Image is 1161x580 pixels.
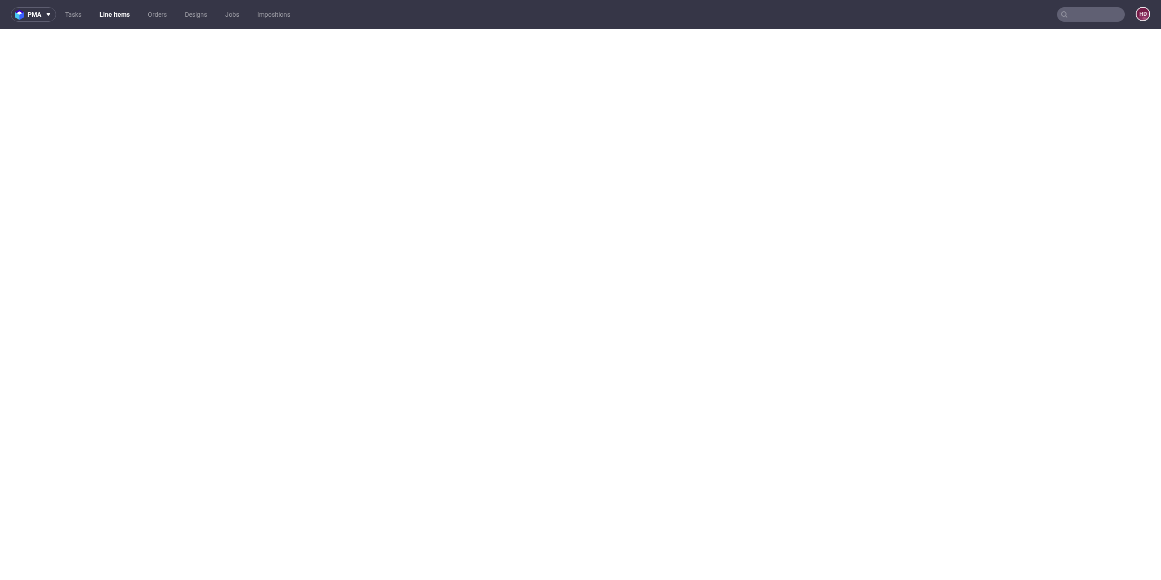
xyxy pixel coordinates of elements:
a: Designs [179,7,212,22]
span: pma [28,11,41,18]
img: logo [15,10,28,20]
a: Line Items [94,7,135,22]
a: Orders [142,7,172,22]
a: Impositions [252,7,296,22]
a: Jobs [220,7,245,22]
button: pma [11,7,56,22]
a: Tasks [60,7,87,22]
figcaption: HD [1137,8,1149,20]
